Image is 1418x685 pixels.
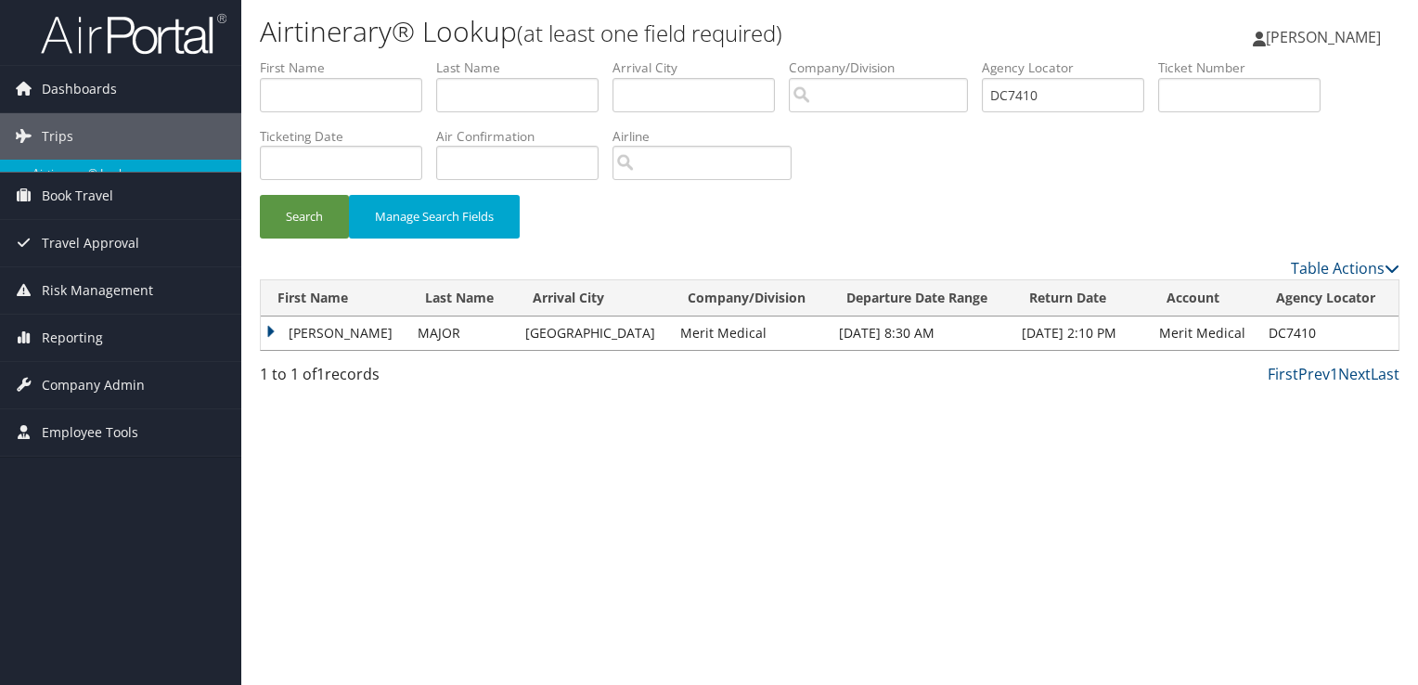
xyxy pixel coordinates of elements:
[517,18,782,48] small: (at least one field required)
[1150,280,1259,317] th: Account: activate to sort column ascending
[612,127,806,146] label: Airline
[261,280,408,317] th: First Name: activate to sort column descending
[1158,58,1334,77] label: Ticket Number
[42,220,139,266] span: Travel Approval
[42,362,145,408] span: Company Admin
[260,12,1020,51] h1: Airtinerary® Lookup
[1298,364,1330,384] a: Prev
[42,315,103,361] span: Reporting
[1012,280,1150,317] th: Return Date: activate to sort column ascending
[1268,364,1298,384] a: First
[436,127,612,146] label: Air Confirmation
[1330,364,1338,384] a: 1
[42,113,73,160] span: Trips
[516,280,672,317] th: Arrival City: activate to sort column ascending
[1291,258,1399,278] a: Table Actions
[1266,27,1381,47] span: [PERSON_NAME]
[1259,317,1399,350] td: DC7410
[789,58,982,77] label: Company/Division
[42,173,113,219] span: Book Travel
[42,66,117,112] span: Dashboards
[612,58,789,77] label: Arrival City
[1150,317,1259,350] td: Merit Medical
[260,127,436,146] label: Ticketing Date
[260,195,349,239] button: Search
[408,317,515,350] td: MAJOR
[1371,364,1399,384] a: Last
[408,280,515,317] th: Last Name: activate to sort column ascending
[671,280,830,317] th: Company/Division
[1253,9,1399,65] a: [PERSON_NAME]
[42,409,138,456] span: Employee Tools
[1012,317,1150,350] td: [DATE] 2:10 PM
[1338,364,1371,384] a: Next
[982,58,1158,77] label: Agency Locator
[260,363,524,394] div: 1 to 1 of records
[42,267,153,314] span: Risk Management
[261,317,408,350] td: [PERSON_NAME]
[260,58,436,77] label: First Name
[316,364,325,384] span: 1
[349,195,520,239] button: Manage Search Fields
[1259,280,1399,317] th: Agency Locator: activate to sort column ascending
[41,12,226,56] img: airportal-logo.png
[436,58,612,77] label: Last Name
[671,317,830,350] td: Merit Medical
[516,317,672,350] td: [GEOGRAPHIC_DATA]
[830,317,1012,350] td: [DATE] 8:30 AM
[830,280,1012,317] th: Departure Date Range: activate to sort column ascending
